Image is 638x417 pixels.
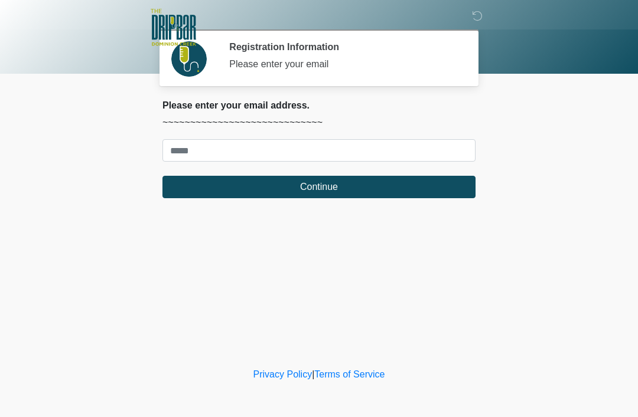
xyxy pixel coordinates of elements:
button: Continue [162,176,476,198]
a: Privacy Policy [253,369,313,379]
div: Please enter your email [229,57,458,71]
p: ~~~~~~~~~~~~~~~~~~~~~~~~~~~~~ [162,116,476,130]
img: The DRIPBaR - San Antonio Dominion Creek Logo [151,9,196,48]
img: Agent Avatar [171,41,207,77]
a: | [312,369,314,379]
h2: Please enter your email address. [162,100,476,111]
a: Terms of Service [314,369,385,379]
